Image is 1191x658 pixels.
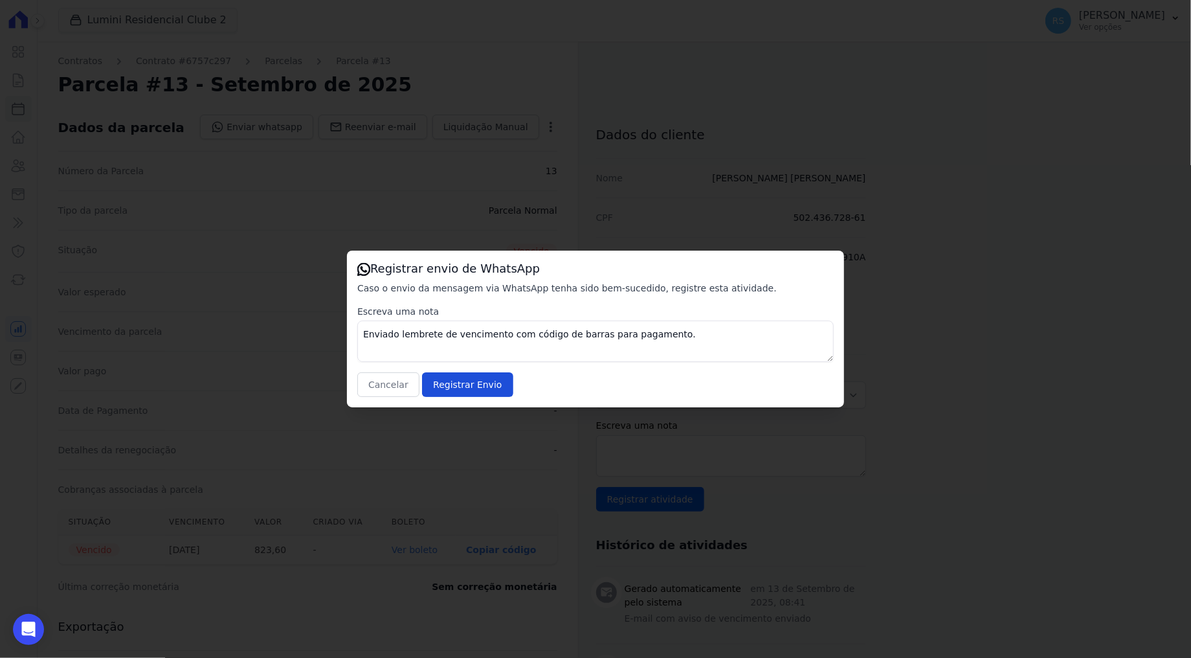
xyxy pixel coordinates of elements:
button: Cancelar [357,372,419,397]
h3: Registrar envio de WhatsApp [357,261,834,277]
input: Registrar Envio [422,372,513,397]
p: Caso o envio da mensagem via WhatsApp tenha sido bem-sucedido, registre esta atividade. [357,282,834,295]
div: Open Intercom Messenger [13,614,44,645]
textarea: Enviado lembrete de vencimento com código de barras para pagamento. [357,321,834,362]
label: Escreva uma nota [357,305,834,318]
